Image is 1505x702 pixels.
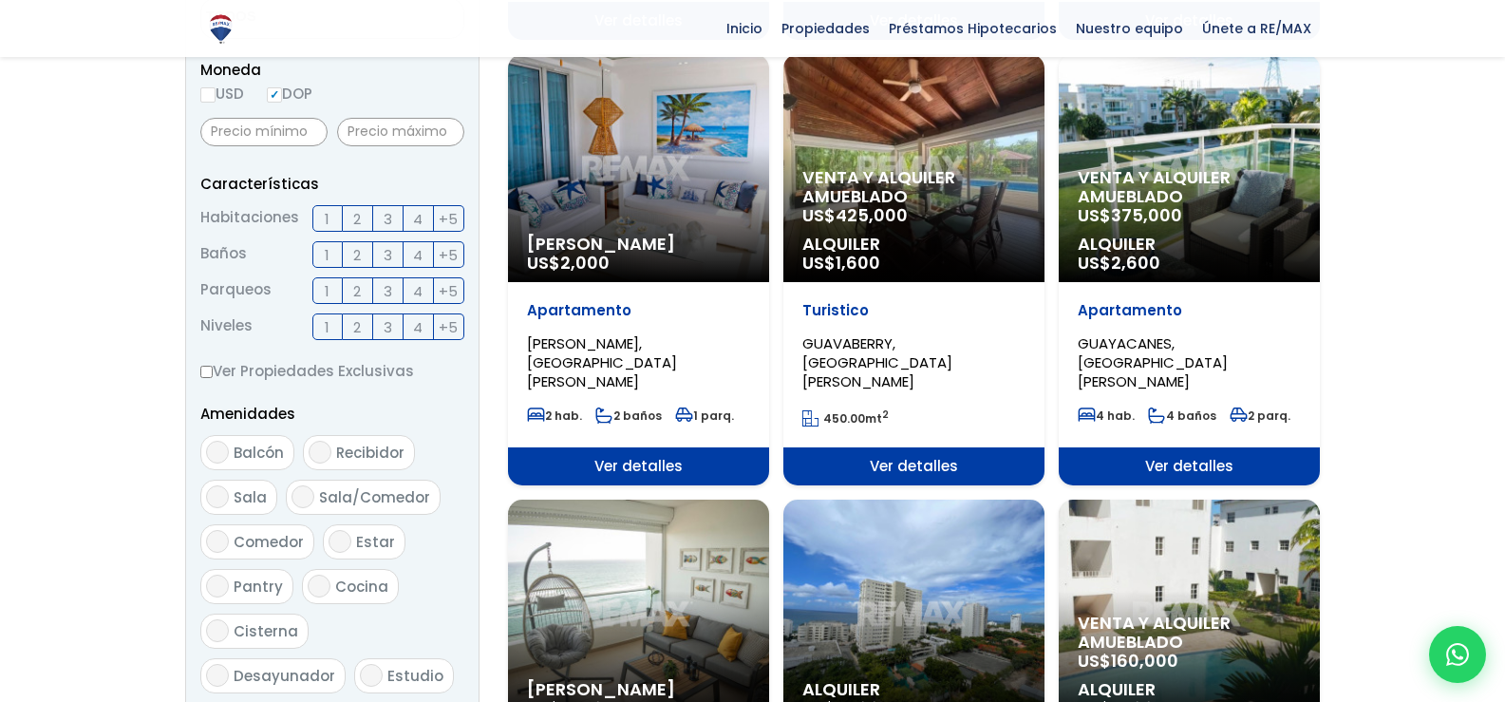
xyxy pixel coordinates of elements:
a: [PERSON_NAME] US$2,000 Apartamento [PERSON_NAME], [GEOGRAPHIC_DATA][PERSON_NAME] 2 hab. 2 baños 1... [508,54,769,485]
label: DOP [267,82,312,105]
span: Parqueos [200,277,272,304]
span: 4 baños [1148,408,1216,424]
input: Desayunador [206,664,229,687]
span: Moneda [200,58,464,82]
span: Habitaciones [200,205,299,232]
span: Propiedades [772,14,879,43]
span: Préstamos Hipotecarios [879,14,1066,43]
span: Únete a RE/MAX [1193,14,1321,43]
span: Cocina [335,577,388,597]
span: Inicio [717,14,772,43]
label: USD [200,82,244,105]
span: 2 [353,243,361,267]
span: US$ [802,203,908,227]
span: Ver detalles [783,447,1044,485]
span: US$ [1078,203,1182,227]
p: Amenidades [200,402,464,426]
span: Pantry [234,577,283,597]
a: Venta y alquiler amueblado US$425,000 Alquiler US$1,600 Turistico GUAVABERRY, [GEOGRAPHIC_DATA][P... [783,54,1044,485]
span: 1 [325,315,329,339]
sup: 2 [882,408,889,422]
span: 3 [384,279,392,303]
span: US$ [527,251,610,275]
span: 2 [353,315,361,339]
label: Ver Propiedades Exclusivas [200,359,464,383]
input: Sala [206,485,229,508]
input: DOP [267,87,282,103]
span: Estudio [387,666,443,686]
span: [PERSON_NAME] [527,680,750,699]
span: US$ [802,251,880,275]
span: 2 baños [595,408,662,424]
span: Alquiler [802,680,1025,699]
input: Estudio [360,664,383,687]
span: 1,600 [836,251,880,275]
span: 3 [384,315,392,339]
input: Recibidor [309,441,331,464]
span: 425,000 [836,203,908,227]
span: 4 [413,315,423,339]
span: 4 hab. [1078,408,1135,424]
span: +5 [439,207,458,231]
img: Logo de REMAX [204,12,237,46]
span: Alquiler [1078,235,1301,254]
input: Cocina [308,575,330,598]
span: GUAVABERRY, [GEOGRAPHIC_DATA][PERSON_NAME] [802,333,952,391]
span: Desayunador [234,666,335,686]
p: Características [200,172,464,196]
span: +5 [439,315,458,339]
span: 2,000 [560,251,610,275]
span: +5 [439,243,458,267]
input: USD [200,87,216,103]
span: 4 [413,243,423,267]
span: 3 [384,207,392,231]
span: Sala [234,487,267,507]
span: Comedor [234,532,304,552]
span: Venta y alquiler amueblado [1078,168,1301,206]
input: Balcón [206,441,229,464]
span: Sala/Comedor [319,487,430,507]
input: Precio máximo [337,118,464,146]
span: [PERSON_NAME], [GEOGRAPHIC_DATA][PERSON_NAME] [527,333,677,391]
p: Apartamento [1078,301,1301,320]
span: 1 [325,279,329,303]
span: mt [802,410,889,427]
span: Venta y alquiler amueblado [802,168,1025,206]
span: 1 [325,207,329,231]
span: Ver detalles [508,447,769,485]
span: US$ [1078,649,1178,673]
input: Sala/Comedor [292,485,314,508]
span: 4 [413,207,423,231]
span: Cisterna [234,621,298,641]
span: Ver detalles [1059,447,1320,485]
span: 4 [413,279,423,303]
input: Precio mínimo [200,118,328,146]
p: Apartamento [527,301,750,320]
span: US$ [1078,251,1160,275]
span: Balcón [234,443,284,463]
span: 2,600 [1111,251,1160,275]
span: [PERSON_NAME] [527,235,750,254]
span: 3 [384,243,392,267]
span: Baños [200,241,247,268]
span: 450.00 [823,410,865,427]
input: Cisterna [206,619,229,642]
span: 2 [353,279,361,303]
span: 2 hab. [527,408,582,424]
span: +5 [439,279,458,303]
span: Niveles [200,313,253,340]
a: Venta y alquiler amueblado US$375,000 Alquiler US$2,600 Apartamento GUAYACANES, [GEOGRAPHIC_DATA]... [1059,54,1320,485]
span: Recibidor [336,443,404,463]
span: 2 [353,207,361,231]
span: 375,000 [1111,203,1182,227]
span: 160,000 [1111,649,1178,673]
span: GUAYACANES, [GEOGRAPHIC_DATA][PERSON_NAME] [1078,333,1228,391]
input: Pantry [206,575,229,598]
input: Estar [329,530,351,553]
span: Alquiler [802,235,1025,254]
span: Nuestro equipo [1066,14,1193,43]
span: 2 parq. [1230,408,1290,424]
span: Estar [356,532,395,552]
span: 1 [325,243,329,267]
input: Comedor [206,530,229,553]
